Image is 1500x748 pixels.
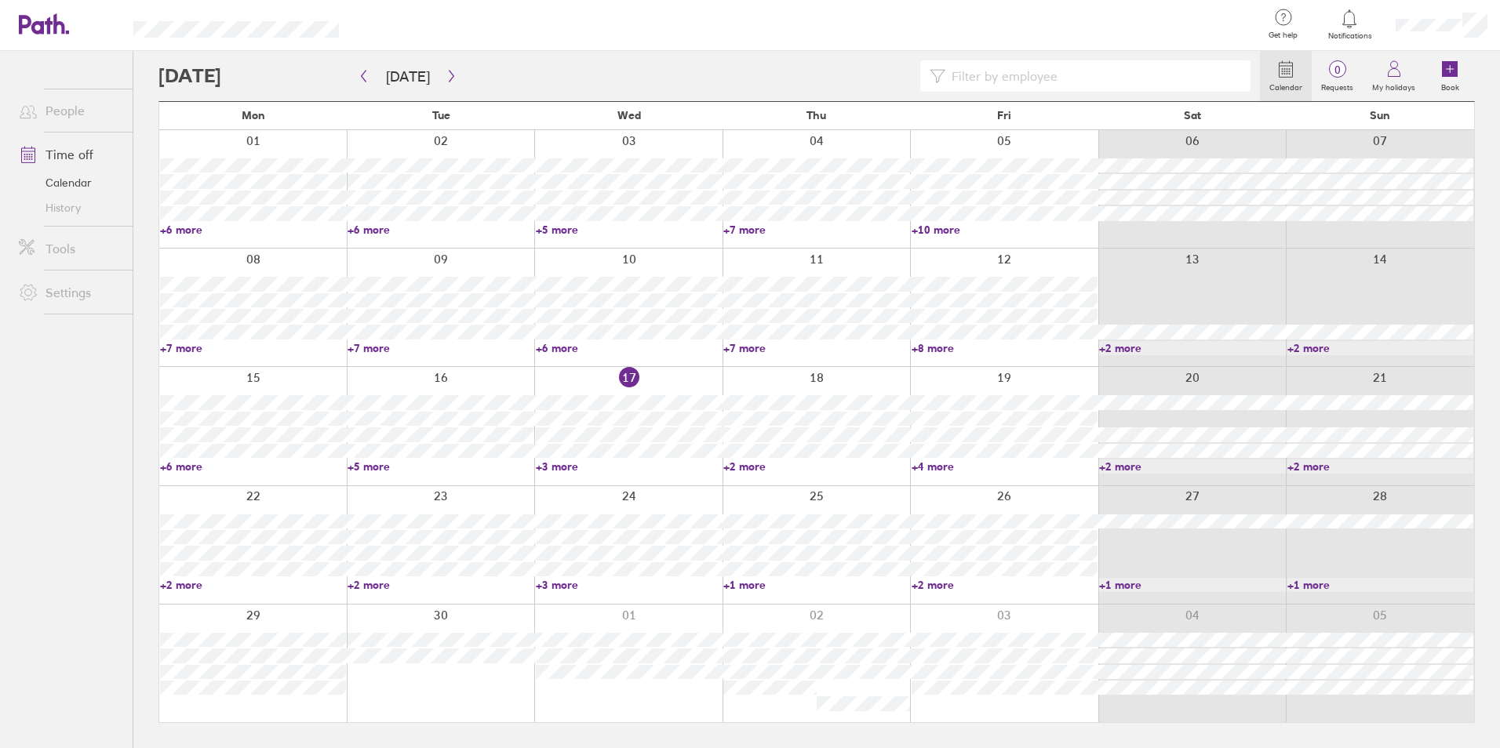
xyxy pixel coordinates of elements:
span: Sun [1370,109,1390,122]
a: People [6,95,133,126]
a: Settings [6,277,133,308]
a: +7 more [160,341,346,355]
label: My holidays [1363,78,1425,93]
span: Tue [432,109,450,122]
span: Thu [806,109,826,122]
a: +2 more [912,578,1098,592]
a: +2 more [1099,341,1285,355]
a: History [6,195,133,220]
a: +6 more [160,459,346,474]
a: +8 more [912,341,1098,355]
a: +3 more [536,459,722,474]
a: +6 more [536,341,722,355]
span: Sat [1184,109,1201,122]
a: +1 more [1287,578,1473,592]
a: +2 more [1287,459,1473,474]
a: +1 more [723,578,909,592]
span: Get help [1258,31,1309,40]
a: +2 more [723,459,909,474]
a: My holidays [1363,51,1425,101]
a: 0Requests [1312,51,1363,101]
label: Book [1432,78,1469,93]
a: +2 more [348,578,533,592]
a: Tools [6,233,133,264]
span: Fri [997,109,1011,122]
a: Notifications [1324,8,1375,41]
a: Time off [6,139,133,170]
a: Calendar [1260,51,1312,101]
a: +2 more [1099,459,1285,474]
a: +2 more [1287,341,1473,355]
a: +7 more [348,341,533,355]
a: +5 more [348,459,533,474]
span: 0 [1312,64,1363,76]
a: +6 more [348,223,533,237]
a: +3 more [536,578,722,592]
button: [DATE] [373,64,442,89]
label: Requests [1312,78,1363,93]
a: +5 more [536,223,722,237]
a: +7 more [723,223,909,237]
a: +6 more [160,223,346,237]
label: Calendar [1260,78,1312,93]
span: Mon [242,109,265,122]
a: +4 more [912,459,1098,474]
input: Filter by employee [945,61,1241,91]
span: Wed [617,109,641,122]
a: +1 more [1099,578,1285,592]
a: Calendar [6,170,133,195]
a: +2 more [160,578,346,592]
a: +7 more [723,341,909,355]
a: +10 more [912,223,1098,237]
a: Book [1425,51,1475,101]
span: Notifications [1324,31,1375,41]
